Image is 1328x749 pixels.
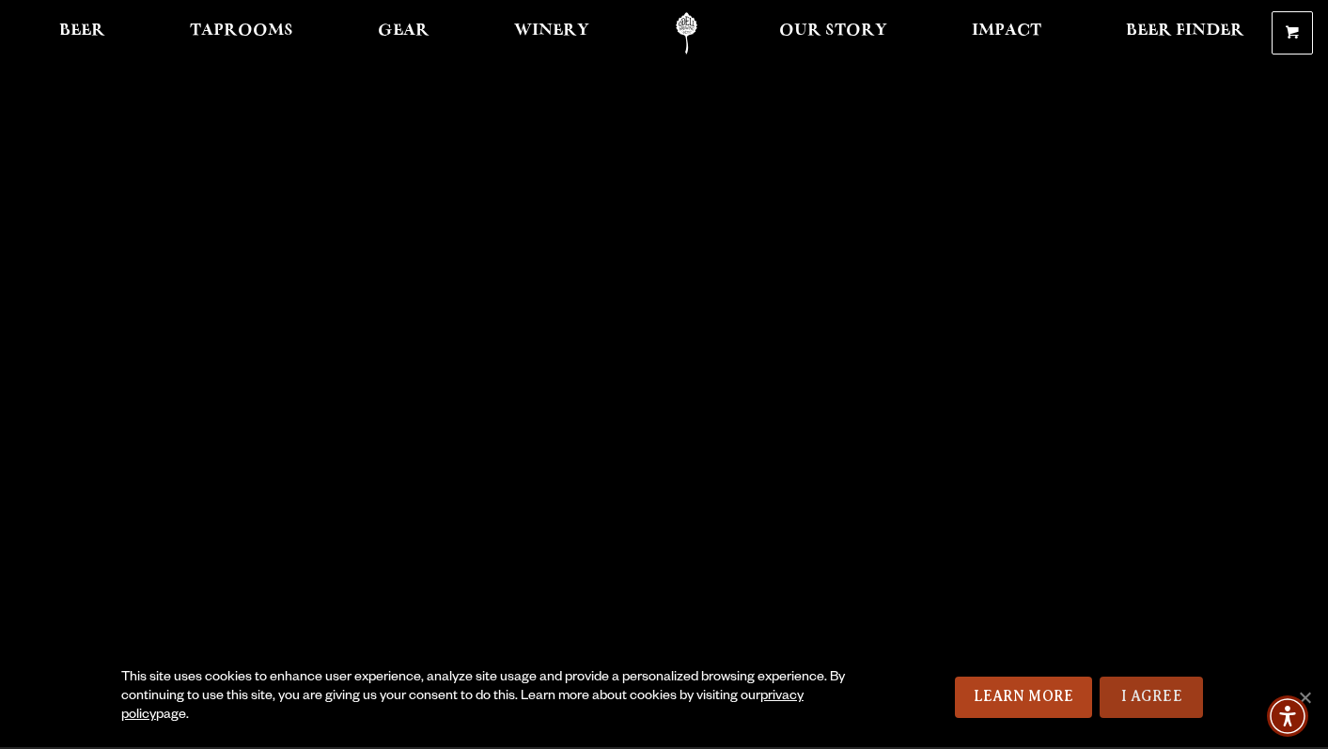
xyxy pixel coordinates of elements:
a: Winery [502,12,602,55]
span: Impact [972,23,1041,39]
a: Beer Finder [1114,12,1257,55]
a: privacy policy [121,690,804,724]
span: Gear [378,23,430,39]
a: Odell Home [651,12,722,55]
a: Learn More [955,677,1093,718]
a: I Agree [1100,677,1203,718]
a: Beer [47,12,117,55]
span: Beer Finder [1126,23,1244,39]
div: This site uses cookies to enhance user experience, analyze site usage and provide a personalized ... [121,669,862,726]
a: Our Story [767,12,899,55]
a: Taprooms [178,12,305,55]
div: Accessibility Menu [1267,695,1308,737]
span: Winery [514,23,589,39]
a: Impact [960,12,1054,55]
span: Our Story [779,23,887,39]
span: Beer [59,23,105,39]
a: Gear [366,12,442,55]
span: Taprooms [190,23,293,39]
